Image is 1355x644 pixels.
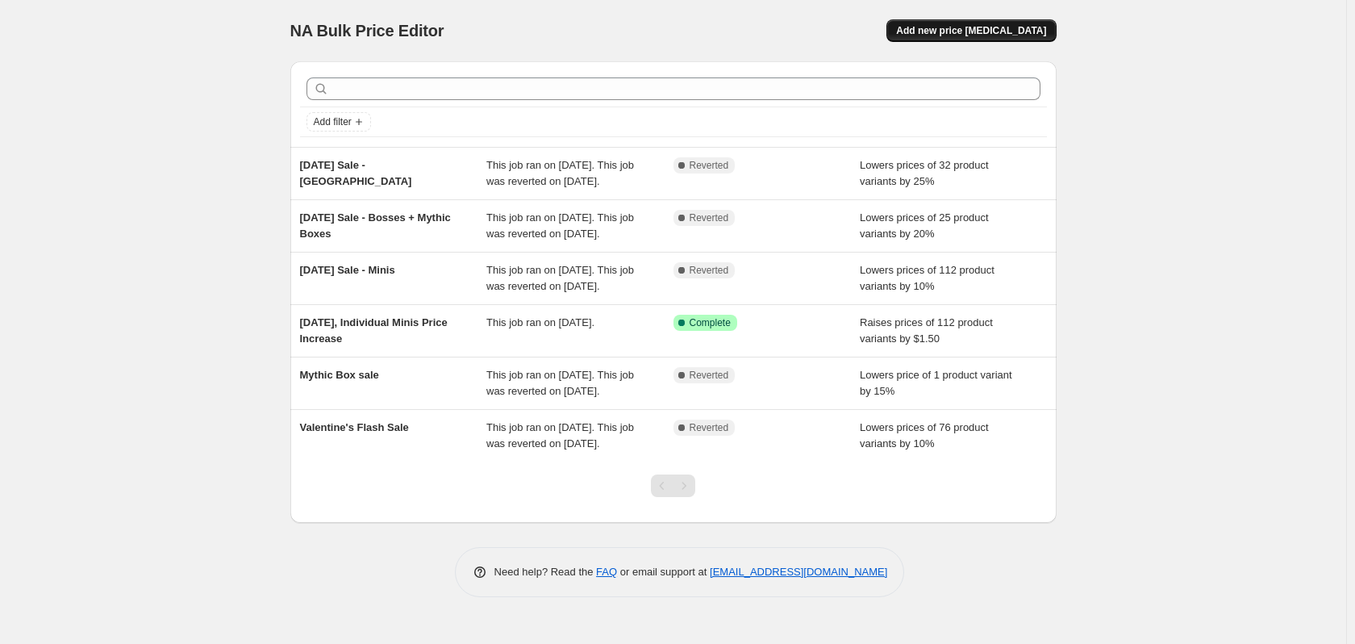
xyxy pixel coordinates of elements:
span: Reverted [690,159,729,172]
span: Reverted [690,264,729,277]
span: NA Bulk Price Editor [290,22,444,40]
span: Lowers prices of 76 product variants by 10% [860,421,989,450]
span: Reverted [690,421,729,434]
span: This job ran on [DATE]. This job was reverted on [DATE]. [486,211,634,240]
span: or email support at [617,566,710,578]
span: Reverted [690,369,729,382]
a: FAQ [596,566,617,578]
span: Lowers price of 1 product variant by 15% [860,369,1012,397]
span: Complete [690,316,731,329]
span: [DATE], Individual Minis Price Increase [300,316,448,345]
span: Reverted [690,211,729,224]
span: Raises prices of 112 product variants by $1.50 [860,316,993,345]
span: [DATE] Sale - [GEOGRAPHIC_DATA] [300,159,412,187]
span: This job ran on [DATE]. This job was reverted on [DATE]. [486,159,634,187]
span: Mythic Box sale [300,369,379,381]
span: This job ran on [DATE]. This job was reverted on [DATE]. [486,421,634,450]
span: [DATE] Sale - Minis [300,264,395,276]
span: Valentine's Flash Sale [300,421,409,433]
span: Add new price [MEDICAL_DATA] [896,24,1046,37]
span: This job ran on [DATE]. This job was reverted on [DATE]. [486,369,634,397]
span: This job ran on [DATE]. This job was reverted on [DATE]. [486,264,634,292]
span: Lowers prices of 25 product variants by 20% [860,211,989,240]
span: This job ran on [DATE]. [486,316,594,328]
nav: Pagination [651,475,695,497]
span: [DATE] Sale - Bosses + Mythic Boxes [300,211,451,240]
span: Need help? Read the [494,566,597,578]
a: [EMAIL_ADDRESS][DOMAIN_NAME] [710,566,887,578]
span: Add filter [314,115,352,128]
button: Add filter [306,112,371,132]
button: Add new price [MEDICAL_DATA] [886,19,1056,42]
span: Lowers prices of 112 product variants by 10% [860,264,994,292]
span: Lowers prices of 32 product variants by 25% [860,159,989,187]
